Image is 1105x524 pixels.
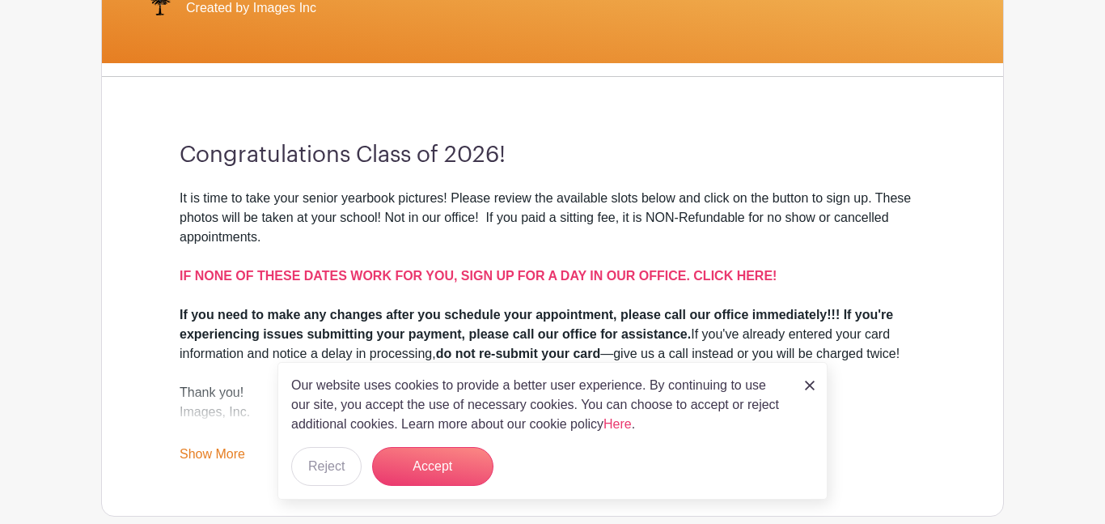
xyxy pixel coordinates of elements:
[805,381,815,390] img: close_button-5f87c8562297e5c2d7936805f587ecaba9071eb48480494691a3f1689db116b3.svg
[603,417,632,431] a: Here
[291,447,362,486] button: Reject
[180,142,925,169] h3: Congratulations Class of 2026!
[180,305,925,364] div: If you've already entered your card information and notice a delay in processing, —give us a call...
[291,376,788,434] p: Our website uses cookies to provide a better user experience. By continuing to use our site, you ...
[180,383,925,403] div: Thank you!
[180,424,283,438] a: [DOMAIN_NAME]
[180,189,925,305] div: It is time to take your senior yearbook pictures! Please review the available slots below and cli...
[180,269,777,283] a: IF NONE OF THESE DATES WORK FOR YOU, SIGN UP FOR A DAY IN OUR OFFICE. CLICK HERE!
[372,447,493,486] button: Accept
[180,447,245,467] a: Show More
[180,308,893,341] strong: If you need to make any changes after you schedule your appointment, please call our office immed...
[180,403,925,441] div: Images, Inc.
[436,347,601,360] strong: do not re-submit your card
